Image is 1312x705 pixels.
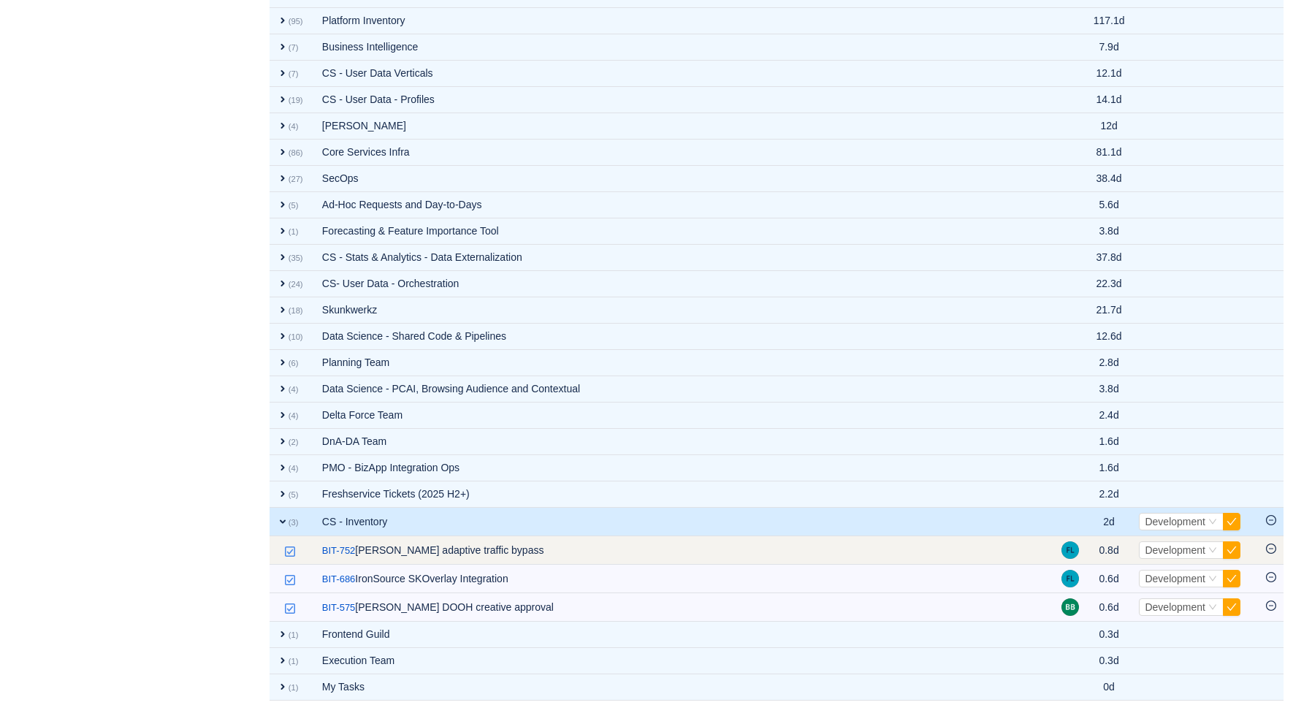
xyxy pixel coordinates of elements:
td: CS - Stats & Analytics - Data Externalization [315,245,1054,271]
span: expand [277,628,289,640]
span: expand [277,146,289,158]
small: (4) [289,411,299,420]
td: Freshservice Tickets (2025 H2+) [315,481,1054,508]
td: CS - Inventory [315,508,1054,536]
span: expand [277,172,289,184]
small: (35) [289,254,303,262]
td: 7.9d [1086,34,1132,61]
span: expand [277,435,289,447]
td: 3.8d [1086,218,1132,245]
span: Development [1145,516,1205,527]
td: 0.3d [1086,648,1132,674]
td: 3.8d [1086,376,1132,403]
td: 38.4d [1086,166,1132,192]
span: expand [277,681,289,693]
td: Frontend Guild [315,622,1054,648]
img: 10318 [284,603,296,614]
td: CS - User Data Verticals [315,61,1054,87]
td: [PERSON_NAME] DOOH creative approval [315,593,1054,622]
td: CS- User Data - Orchestration [315,271,1054,297]
span: expand [277,304,289,316]
i: icon: down [1208,517,1217,527]
td: SecOps [315,166,1054,192]
img: FL [1061,541,1079,559]
small: (18) [289,306,303,315]
td: 12d [1086,113,1132,140]
small: (4) [289,385,299,394]
td: My Tasks [315,674,1054,701]
span: Development [1145,544,1205,556]
td: DnA-DA Team [315,429,1054,455]
td: Planning Team [315,350,1054,376]
span: expand [277,357,289,368]
span: expand [277,67,289,79]
span: expand [277,15,289,26]
td: Forecasting & Feature Importance Tool [315,218,1054,245]
span: expand [277,462,289,473]
span: expand [277,251,289,263]
small: (5) [289,490,299,499]
td: 5.6d [1086,192,1132,218]
td: 12.1d [1086,61,1132,87]
td: 1.6d [1086,429,1132,455]
small: (19) [289,96,303,104]
i: icon: minus-circle [1266,601,1276,611]
a: BIT-575 [322,601,356,615]
td: 21.7d [1086,297,1132,324]
span: Development [1145,601,1205,613]
small: (5) [289,201,299,210]
td: PMO - BizApp Integration Ops [315,455,1054,481]
small: (4) [289,122,299,131]
small: (86) [289,148,303,157]
td: 2d [1086,508,1132,536]
span: expand [277,278,289,289]
i: icon: minus-circle [1266,515,1276,525]
td: 0.6d [1086,593,1132,622]
small: (7) [289,69,299,78]
img: 10318 [284,574,296,586]
img: BB [1061,598,1079,616]
i: icon: down [1208,546,1217,556]
td: 14.1d [1086,87,1132,113]
small: (24) [289,280,303,289]
span: expand [277,120,289,132]
td: 1.6d [1086,455,1132,481]
small: (2) [289,438,299,446]
small: (1) [289,657,299,666]
td: [PERSON_NAME] [315,113,1054,140]
td: Execution Team [315,648,1054,674]
td: 37.8d [1086,245,1132,271]
button: icon: check [1223,598,1240,616]
td: CS - User Data - Profiles [315,87,1054,113]
td: 0.8d [1086,536,1132,565]
td: Core Services Infra [315,140,1054,166]
small: (1) [289,227,299,236]
td: 117.1d [1086,8,1132,34]
img: 10318 [284,546,296,557]
button: icon: check [1223,570,1240,587]
i: icon: down [1208,574,1217,584]
td: [PERSON_NAME] adaptive traffic bypass [315,536,1054,565]
small: (4) [289,464,299,473]
td: 0.6d [1086,565,1132,593]
button: icon: check [1223,541,1240,559]
span: expand [277,330,289,342]
td: Skunkwerkz [315,297,1054,324]
img: FL [1061,570,1079,587]
span: expand [277,383,289,395]
td: 0d [1086,674,1132,701]
span: Development [1145,573,1205,584]
td: 2.2d [1086,481,1132,508]
td: Data Science - Shared Code & Pipelines [315,324,1054,350]
td: IronSource SKOverlay Integration [315,565,1054,593]
td: 22.3d [1086,271,1132,297]
span: expand [277,225,289,237]
td: Ad-Hoc Requests and Day-to-Days [315,192,1054,218]
td: 0.3d [1086,622,1132,648]
small: (1) [289,630,299,639]
td: Delta Force Team [315,403,1054,429]
span: expand [277,655,289,666]
td: 12.6d [1086,324,1132,350]
td: 81.1d [1086,140,1132,166]
span: expand [277,199,289,210]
